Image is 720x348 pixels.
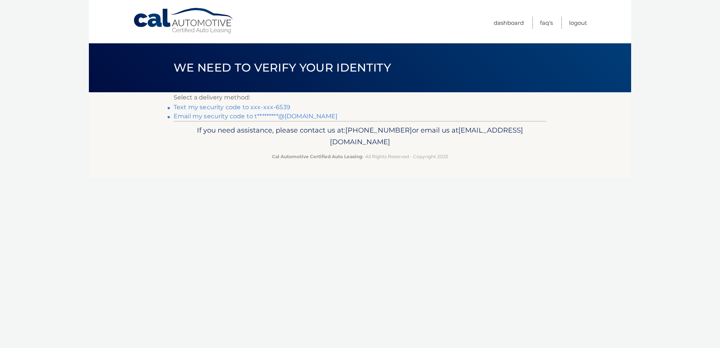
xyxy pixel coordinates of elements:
span: [PHONE_NUMBER] [345,126,412,134]
span: We need to verify your identity [174,61,391,75]
p: If you need assistance, please contact us at: or email us at [178,124,542,148]
p: - All Rights Reserved - Copyright 2025 [178,153,542,160]
a: Text my security code to xxx-xxx-6539 [174,104,290,111]
strong: Cal Automotive Certified Auto Leasing [272,154,362,159]
a: FAQ's [540,17,553,29]
a: Logout [569,17,587,29]
a: Dashboard [494,17,524,29]
a: Email my security code to t*********@[DOMAIN_NAME] [174,113,337,120]
p: Select a delivery method: [174,92,546,103]
a: Cal Automotive [133,8,235,34]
